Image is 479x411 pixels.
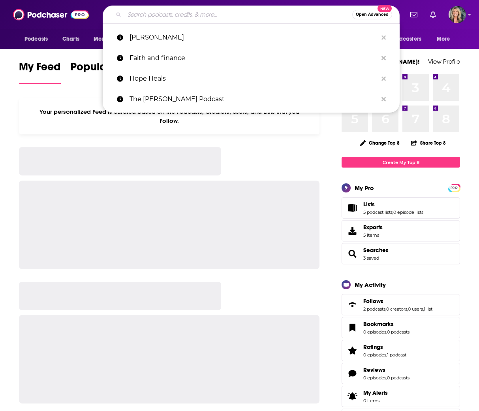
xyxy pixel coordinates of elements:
[124,8,352,21] input: Search podcasts, credits, & more...
[386,329,387,335] span: ,
[344,345,360,356] a: Ratings
[363,375,386,381] a: 0 episodes
[342,386,460,407] a: My Alerts
[428,58,460,65] a: View Profile
[363,209,393,215] a: 5 podcast lists
[363,389,388,396] span: My Alerts
[342,220,460,241] a: Exports
[363,343,383,351] span: Ratings
[342,363,460,384] span: Reviews
[363,201,375,208] span: Lists
[103,68,400,89] a: Hope Heals
[342,197,460,219] span: Lists
[356,13,389,17] span: Open Advanced
[70,60,137,84] a: Popular Feed
[24,34,48,45] span: Podcasts
[407,306,408,312] span: ,
[62,34,79,45] span: Charts
[386,306,407,312] a: 0 creators
[19,60,61,78] span: My Feed
[103,48,400,68] a: Faith and finance
[352,10,392,19] button: Open AdvancedNew
[363,329,386,335] a: 0 episodes
[130,89,378,109] p: The Rachel Hollis Podcast
[355,184,374,192] div: My Pro
[344,299,360,310] a: Follows
[103,89,400,109] a: The [PERSON_NAME] Podcast
[387,329,409,335] a: 0 podcasts
[378,32,433,47] button: open menu
[344,322,360,333] a: Bookmarks
[449,185,459,190] a: PRO
[342,317,460,338] span: Bookmarks
[363,201,423,208] a: Lists
[386,375,387,381] span: ,
[70,60,137,78] span: Popular Feed
[449,6,466,23] button: Show profile menu
[342,294,460,315] span: Follows
[344,368,360,379] a: Reviews
[130,27,378,48] p: Darlene Zschech
[19,60,61,84] a: My Feed
[363,224,383,231] span: Exports
[363,298,383,305] span: Follows
[427,8,439,21] a: Show notifications dropdown
[423,306,424,312] span: ,
[363,366,409,373] a: Reviews
[103,27,400,48] a: [PERSON_NAME]
[344,391,360,402] span: My Alerts
[363,321,409,328] a: Bookmarks
[363,255,379,261] a: 3 saved
[94,34,122,45] span: Monitoring
[19,32,58,47] button: open menu
[393,209,423,215] a: 0 episode lists
[393,209,393,215] span: ,
[431,32,460,47] button: open menu
[363,398,388,403] span: 0 items
[387,375,409,381] a: 0 podcasts
[57,32,84,47] a: Charts
[344,202,360,213] a: Lists
[363,306,385,312] a: 2 podcasts
[363,232,383,238] span: 5 items
[407,8,421,21] a: Show notifications dropdown
[363,343,406,351] a: Ratings
[19,98,319,134] div: Your personalized Feed is curated based on the Podcasts, Creators, Users, and Lists that you Follow.
[363,352,386,358] a: 0 episodes
[342,157,460,168] a: Create My Top 8
[449,6,466,23] span: Logged in as lisa.beech
[130,68,378,89] p: Hope Heals
[383,34,421,45] span: For Podcasters
[408,306,423,312] a: 0 users
[13,7,89,22] img: Podchaser - Follow, Share and Rate Podcasts
[411,135,446,151] button: Share Top 8
[378,5,392,12] span: New
[103,6,400,24] div: Search podcasts, credits, & more...
[424,306,432,312] a: 1 list
[363,247,389,254] a: Searches
[437,34,450,45] span: More
[386,352,387,358] span: ,
[449,6,466,23] img: User Profile
[342,243,460,264] span: Searches
[449,185,459,191] span: PRO
[387,352,406,358] a: 1 podcast
[363,366,385,373] span: Reviews
[363,298,432,305] a: Follows
[130,48,378,68] p: Faith and finance
[88,32,132,47] button: open menu
[355,281,386,288] div: My Activity
[363,321,394,328] span: Bookmarks
[355,138,404,148] button: Change Top 8
[344,225,360,236] span: Exports
[344,248,360,259] a: Searches
[342,340,460,361] span: Ratings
